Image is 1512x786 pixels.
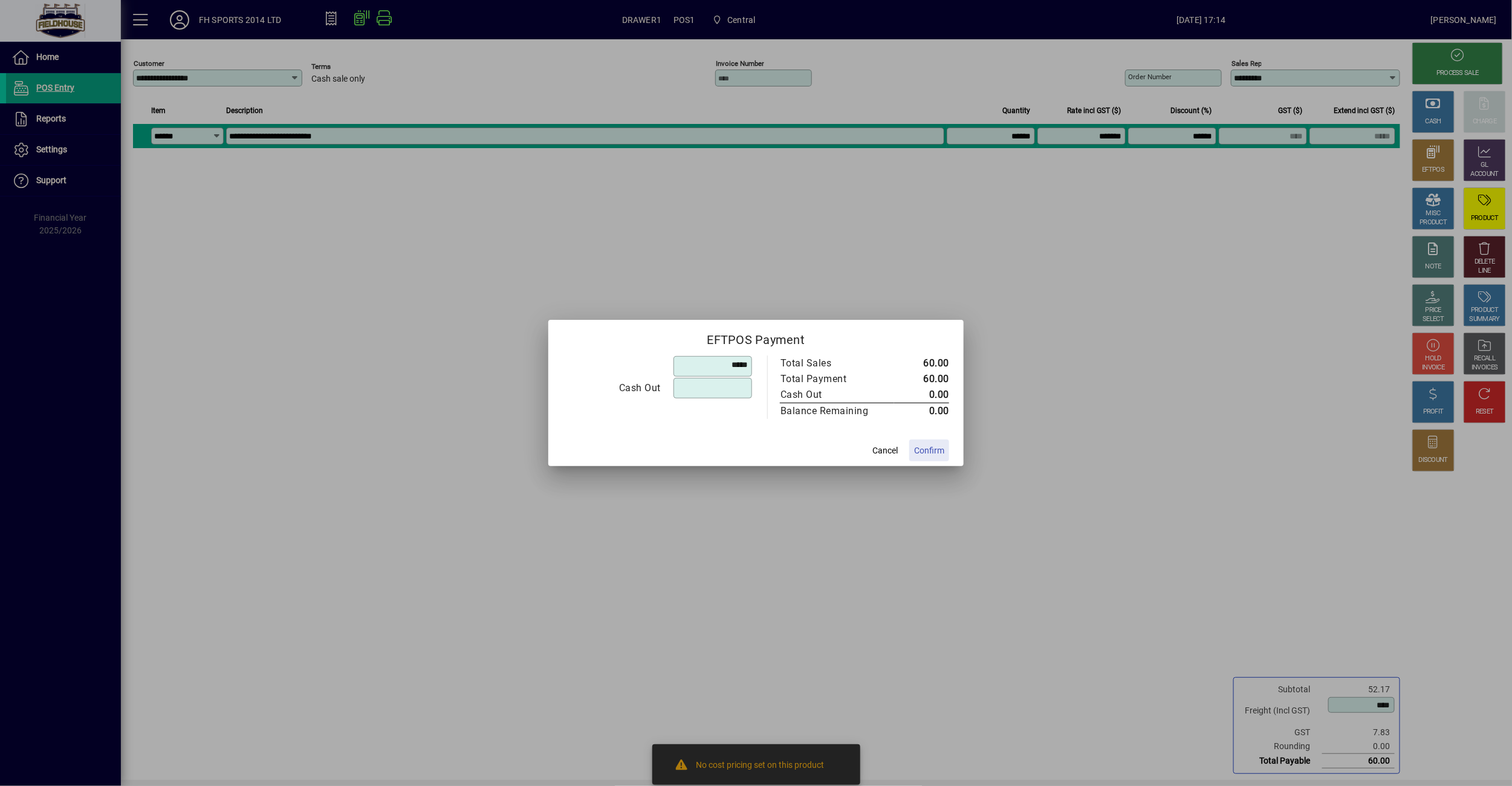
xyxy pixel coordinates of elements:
[866,440,904,461] button: Cancel
[548,320,964,355] h2: EFTPOS Payment
[914,444,944,457] span: Confirm
[780,388,882,402] div: Cash Out
[872,444,898,457] span: Cancel
[894,371,949,387] td: 60.00
[894,403,949,420] td: 0.00
[894,356,949,371] td: 60.00
[780,371,894,387] td: Total Payment
[563,381,661,395] div: Cash Out
[894,387,949,403] td: 0.00
[780,356,894,371] td: Total Sales
[780,404,882,418] div: Balance Remaining
[909,440,949,461] button: Confirm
